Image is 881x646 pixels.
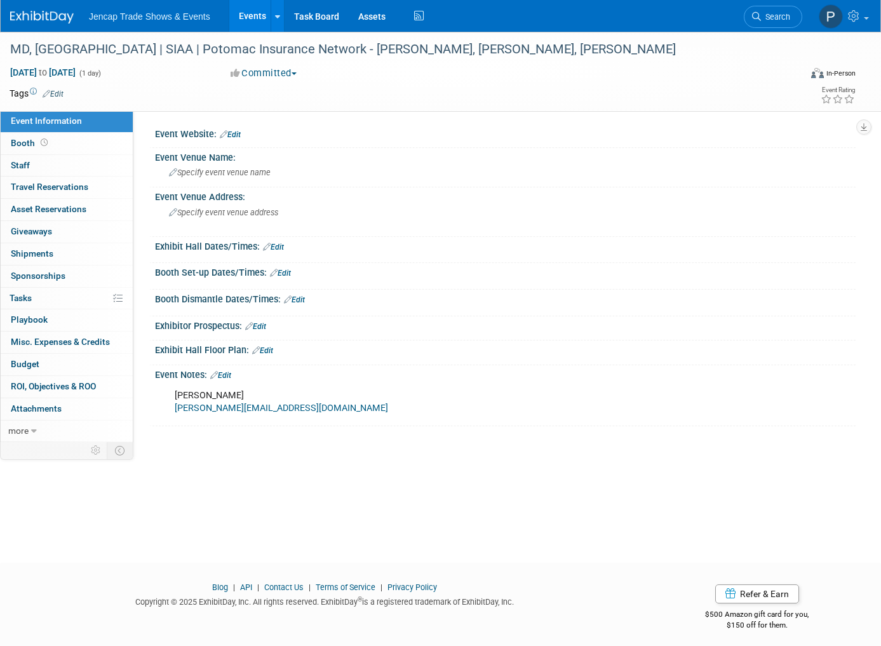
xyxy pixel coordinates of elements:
[1,199,133,220] a: Asset Reservations
[1,133,133,154] a: Booth
[659,601,856,630] div: $500 Amazon gift card for you,
[155,187,856,203] div: Event Venue Address:
[826,69,856,78] div: In-Person
[169,208,278,217] span: Specify event venue address
[155,290,856,306] div: Booth Dismantle Dates/Times:
[10,293,32,303] span: Tasks
[245,322,266,331] a: Edit
[1,111,133,132] a: Event Information
[761,12,790,22] span: Search
[377,582,386,592] span: |
[1,288,133,309] a: Tasks
[10,11,74,24] img: ExhibitDay
[264,582,304,592] a: Contact Us
[11,160,30,170] span: Staff
[1,309,133,331] a: Playbook
[11,182,88,192] span: Travel Reservations
[175,403,388,414] a: [PERSON_NAME][EMAIL_ADDRESS][DOMAIN_NAME]
[715,584,799,603] a: Refer & Earn
[11,116,82,126] span: Event Information
[306,582,314,592] span: |
[263,243,284,252] a: Edit
[155,124,856,141] div: Event Website:
[43,90,64,98] a: Edit
[819,4,843,29] img: Paul Orlando
[1,398,133,420] a: Attachments
[220,130,241,139] a: Edit
[1,243,133,265] a: Shipments
[166,383,720,421] div: [PERSON_NAME]
[252,346,273,355] a: Edit
[11,403,62,414] span: Attachments
[1,221,133,243] a: Giveaways
[155,365,856,382] div: Event Notes:
[811,68,824,78] img: Format-Inperson.png
[155,316,856,333] div: Exhibitor Prospectus:
[270,269,291,278] a: Edit
[78,69,101,77] span: (1 day)
[1,332,133,353] a: Misc. Expenses & Credits
[85,442,107,459] td: Personalize Event Tab Strip
[6,38,784,61] div: MD, [GEOGRAPHIC_DATA] | SIAA | Potomac Insurance Network - [PERSON_NAME], [PERSON_NAME], [PERSON_...
[212,582,228,592] a: Blog
[10,87,64,100] td: Tags
[169,168,271,177] span: Specify event venue name
[11,359,39,369] span: Budget
[155,340,856,357] div: Exhibit Hall Floor Plan:
[821,87,855,93] div: Event Rating
[387,582,437,592] a: Privacy Policy
[11,271,65,281] span: Sponsorships
[11,381,96,391] span: ROI, Objectives & ROO
[155,148,856,164] div: Event Venue Name:
[1,266,133,287] a: Sponsorships
[11,204,86,214] span: Asset Reservations
[240,582,252,592] a: API
[1,354,133,375] a: Budget
[107,442,133,459] td: Toggle Event Tabs
[316,582,375,592] a: Terms of Service
[254,582,262,592] span: |
[10,593,640,608] div: Copyright © 2025 ExhibitDay, Inc. All rights reserved. ExhibitDay is a registered trademark of Ex...
[230,582,238,592] span: |
[11,248,53,259] span: Shipments
[11,138,50,148] span: Booth
[1,155,133,177] a: Staff
[1,421,133,442] a: more
[11,337,110,347] span: Misc. Expenses & Credits
[1,376,133,398] a: ROI, Objectives & ROO
[37,67,49,77] span: to
[226,67,302,80] button: Committed
[284,295,305,304] a: Edit
[10,67,76,78] span: [DATE] [DATE]
[1,177,133,198] a: Travel Reservations
[89,11,210,22] span: Jencap Trade Shows & Events
[8,426,29,436] span: more
[744,6,802,28] a: Search
[210,371,231,380] a: Edit
[11,226,52,236] span: Giveaways
[38,138,50,147] span: Booth not reserved yet
[155,237,856,253] div: Exhibit Hall Dates/Times:
[358,596,362,603] sup: ®
[11,314,48,325] span: Playbook
[730,66,856,85] div: Event Format
[659,620,856,631] div: $150 off for them.
[155,263,856,279] div: Booth Set-up Dates/Times:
